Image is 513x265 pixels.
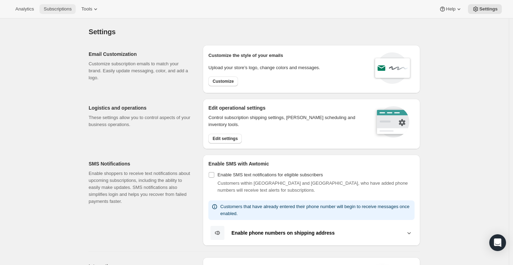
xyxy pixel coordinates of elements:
button: Subscriptions [39,4,76,14]
h2: Edit operational settings [208,104,364,111]
span: Settings [89,28,116,36]
span: Help [446,6,455,12]
h2: SMS Notifications [89,160,192,167]
div: Open Intercom Messenger [489,234,506,251]
p: Customize subscription emails to match your brand. Easily update messaging, color, and add a logo. [89,60,192,81]
p: Customize the style of your emails [208,52,283,59]
span: Analytics [15,6,34,12]
button: Edit settings [208,134,242,143]
button: Customize [208,76,238,86]
span: Edit settings [213,136,238,141]
span: Settings [479,6,498,12]
span: Enable SMS text notifications for eligible subscribers [217,172,323,177]
h2: Logistics and operations [89,104,192,111]
h2: Enable SMS with Awtomic [208,160,415,167]
b: Enable phone numbers on shipping address [231,230,335,236]
p: These settings allow you to control aspects of your business operations. [89,114,192,128]
span: Tools [81,6,92,12]
h2: Email Customization [89,51,192,58]
p: Upload your store’s logo, change colors and messages. [208,64,320,71]
p: Customers that have already entered their phone number will begin to receive messages once enabled. [220,203,412,217]
button: Help [435,4,467,14]
p: Enable shoppers to receive text notifications about upcoming subscriptions, including the ability... [89,170,192,205]
button: Tools [77,4,103,14]
span: Customers within [GEOGRAPHIC_DATA] and [GEOGRAPHIC_DATA], who have added phone numbers will recei... [217,181,408,193]
button: Settings [468,4,502,14]
button: Enable phone numbers on shipping address [208,226,415,240]
span: Customize [213,79,234,84]
button: Analytics [11,4,38,14]
p: Control subscription shipping settings, [PERSON_NAME] scheduling and inventory tools. [208,114,364,128]
span: Subscriptions [44,6,72,12]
